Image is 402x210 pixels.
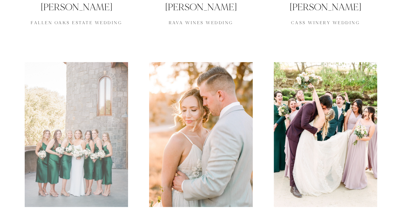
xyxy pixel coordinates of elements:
p: Fallen Oaks Estate WEDDING [25,14,128,26]
p: Cass Winery Wedding [274,14,377,26]
p: Rava Wines Wedding [149,14,253,26]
